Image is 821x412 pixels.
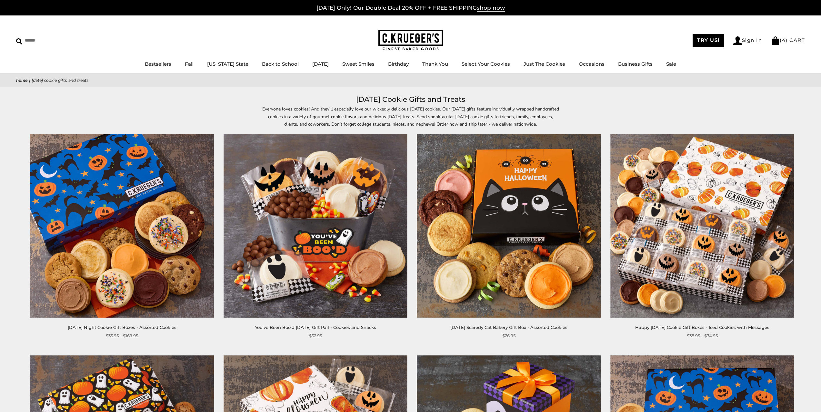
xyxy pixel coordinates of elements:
[771,37,805,43] a: (4) CART
[106,332,138,339] span: $35.95 - $169.95
[524,61,565,67] a: Just The Cookies
[16,77,28,83] a: Home
[16,35,93,45] input: Search
[262,105,559,128] p: Everyone loves cookies! And they’ll especially love our wickedly delicious [DATE] cookies. Our [D...
[32,77,89,83] span: [DATE] Cookie Gifts and Treats
[693,34,724,47] a: TRY US!
[342,61,375,67] a: Sweet Smiles
[224,134,407,318] img: You've Been Boo'd Halloween Gift Pail - Cookies and Snacks
[733,36,742,45] img: Account
[16,38,22,44] img: Search
[68,325,176,330] a: [DATE] Night Cookie Gift Boxes - Assorted Cookies
[309,332,322,339] span: $32.95
[16,77,805,84] nav: breadcrumbs
[635,325,769,330] a: Happy [DATE] Cookie Gift Boxes - Iced Cookies with Messages
[417,134,601,318] img: Halloween Scaredy Cat Bakery Gift Box - Assorted Cookies
[502,332,516,339] span: $26.95
[666,61,676,67] a: Sale
[207,61,248,67] a: [US_STATE] State
[185,61,194,67] a: Fall
[733,36,762,45] a: Sign In
[618,61,653,67] a: Business Gifts
[378,30,443,51] img: C.KRUEGER'S
[477,5,505,12] span: shop now
[782,37,786,43] span: 4
[26,94,795,105] h1: [DATE] Cookie Gifts and Treats
[462,61,510,67] a: Select Your Cookies
[610,134,794,318] img: Happy Halloween Cookie Gift Boxes - Iced Cookies with Messages
[262,61,299,67] a: Back to School
[312,61,329,67] a: [DATE]
[422,61,448,67] a: Thank You
[29,77,30,83] span: |
[450,325,567,330] a: [DATE] Scaredy Cat Bakery Gift Box - Assorted Cookies
[388,61,409,67] a: Birthday
[771,36,780,45] img: Bag
[145,61,171,67] a: Bestsellers
[255,325,376,330] a: You've Been Boo'd [DATE] Gift Pail - Cookies and Snacks
[316,5,505,12] a: [DATE] Only! Our Double Deal 20% OFF + FREE SHIPPINGshop now
[687,332,718,339] span: $38.95 - $74.95
[30,134,214,318] img: Halloween Night Cookie Gift Boxes - Assorted Cookies
[579,61,605,67] a: Occasions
